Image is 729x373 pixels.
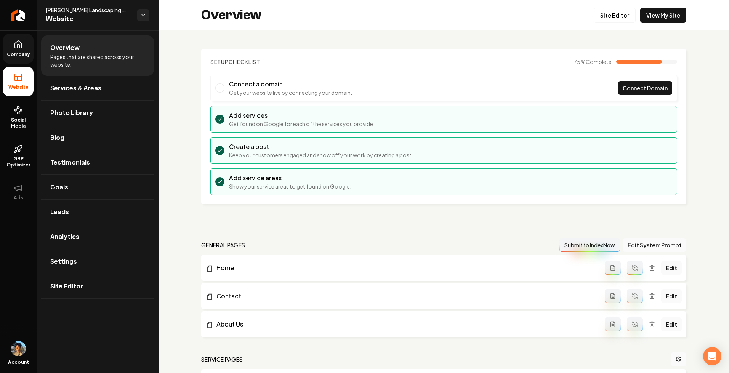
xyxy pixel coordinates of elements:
a: Testimonials [41,150,154,174]
div: Open Intercom Messenger [703,347,721,365]
span: Setup [210,58,229,65]
span: Ads [11,195,26,201]
span: [PERSON_NAME] Landscaping and Design [46,6,131,14]
a: Home [206,263,605,272]
a: View My Site [640,8,686,23]
h2: Overview [201,8,261,23]
h2: Service Pages [201,355,243,363]
span: Settings [50,257,77,266]
p: Keep your customers engaged and show off your work by creating a post. [229,151,413,159]
h3: Add service areas [229,173,351,182]
span: Connect Domain [623,84,668,92]
span: 75 % [574,58,612,66]
a: Edit [661,317,682,331]
span: Account [8,359,29,365]
a: Connect Domain [618,81,672,95]
span: Social Media [3,117,34,129]
span: Website [5,84,32,90]
h2: Checklist [210,58,260,66]
h3: Connect a domain [229,80,352,89]
p: Show your service areas to get found on Google. [229,182,351,190]
span: Testimonials [50,158,90,167]
button: Submit to IndexNow [559,238,620,252]
h3: Add services [229,111,375,120]
button: Open user button [11,341,26,356]
img: Rebolt Logo [11,9,26,21]
span: Site Editor [50,282,83,291]
p: Get found on Google for each of the services you provide. [229,120,375,128]
a: Company [3,34,34,64]
h3: Create a post [229,142,413,151]
span: Website [46,14,131,24]
span: Leads [50,207,69,216]
a: Photo Library [41,101,154,125]
a: Settings [41,249,154,274]
span: Overview [50,43,80,52]
a: Blog [41,125,154,150]
img: Aditya Nair [11,341,26,356]
a: About Us [206,320,605,329]
span: Company [4,51,33,58]
span: Pages that are shared across your website. [50,53,145,68]
button: Ads [3,177,34,207]
a: Leads [41,200,154,224]
h2: general pages [201,241,245,249]
span: Goals [50,182,68,192]
span: Services & Areas [50,83,101,93]
span: Blog [50,133,64,142]
button: Edit System Prompt [623,238,686,252]
a: GBP Optimizer [3,138,34,174]
button: Add admin page prompt [605,317,621,331]
p: Get your website live by connecting your domain. [229,89,352,96]
a: Analytics [41,224,154,249]
span: GBP Optimizer [3,156,34,168]
a: Goals [41,175,154,199]
a: Contact [206,291,605,301]
button: Add admin page prompt [605,261,621,275]
button: Add admin page prompt [605,289,621,303]
span: Complete [586,58,612,65]
a: Services & Areas [41,76,154,100]
a: Edit [661,261,682,275]
a: Social Media [3,99,34,135]
a: Site Editor [41,274,154,298]
a: Site Editor [594,8,636,23]
span: Analytics [50,232,79,241]
a: Edit [661,289,682,303]
span: Photo Library [50,108,93,117]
